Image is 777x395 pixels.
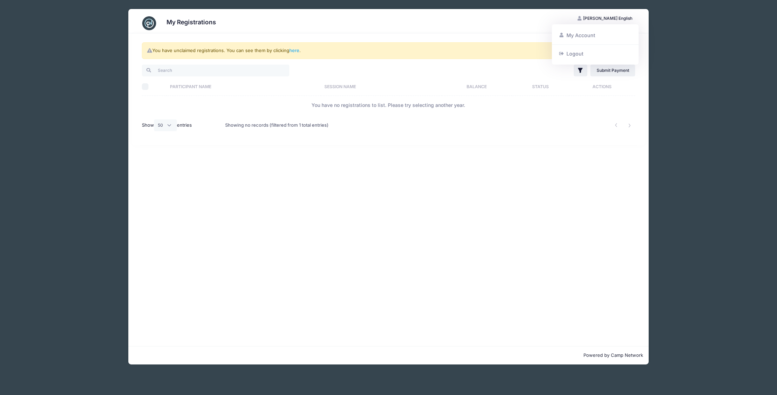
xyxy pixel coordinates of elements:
a: My Account [555,29,635,42]
select: Showentries [154,119,177,131]
a: here [289,48,299,53]
th: Participant Name: activate to sort column ascending [166,77,321,96]
h3: My Registrations [166,18,216,26]
div: [PERSON_NAME] English [552,24,639,65]
th: Actions: activate to sort column ascending [569,77,635,96]
input: Search [142,65,289,76]
label: Show entries [142,119,192,131]
div: Showing no records (filtered from 1 total entries) [225,117,328,133]
td: You have no registrations to list. Please try selecting another year. [142,96,635,114]
button: [PERSON_NAME] English [572,12,639,24]
a: Logout [555,47,635,60]
div: You have unclaimed registrations. You can see them by clicking . [142,42,635,59]
th: Balance: activate to sort column ascending [442,77,512,96]
th: Select All [142,77,166,96]
a: Submit Payment [590,65,635,76]
th: Status: activate to sort column ascending [512,77,569,96]
p: Powered by Camp Network [134,352,643,359]
th: Session Name: activate to sort column ascending [321,77,442,96]
span: [PERSON_NAME] English [583,16,632,21]
img: CampNetwork [142,16,156,30]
